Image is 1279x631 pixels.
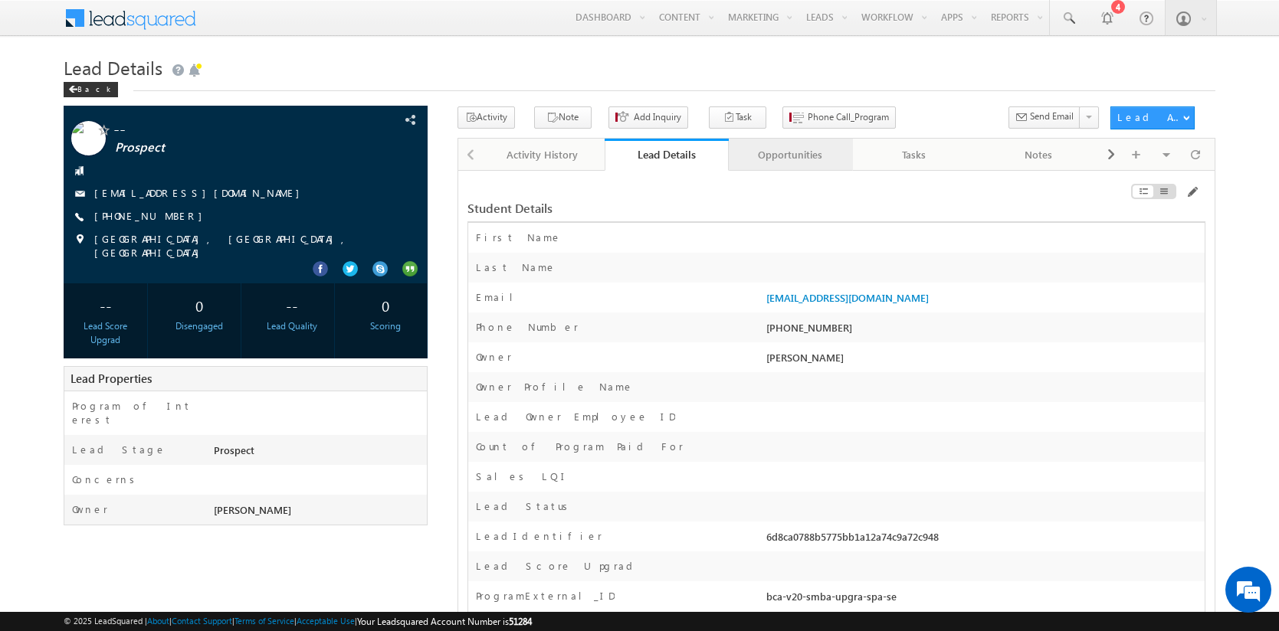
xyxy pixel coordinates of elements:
[161,319,237,333] div: Disengaged
[476,290,525,304] label: Email
[254,319,330,333] div: Lead Quality
[865,145,963,164] div: Tasks
[1117,110,1182,124] div: Lead Actions
[476,410,675,423] label: Lead Owner Employee ID
[762,529,1204,551] div: 6d8ca0788b5775bb1a12a74c9a72c948
[494,145,592,164] div: Activity History
[80,80,257,100] div: Chat with us now
[782,106,896,129] button: Phone Call_Program
[71,121,106,161] img: Profile photo
[457,106,515,129] button: Activity
[476,380,634,394] label: Owner Profile Name
[94,186,307,199] a: [EMAIL_ADDRESS][DOMAIN_NAME]
[476,589,615,603] label: ProgramExternal_ID
[729,139,853,171] a: Opportunities
[476,469,569,483] label: Sales LQI
[64,55,162,80] span: Lead Details
[72,502,108,516] label: Owner
[254,291,330,319] div: --
[94,209,210,224] span: [PHONE_NUMBER]
[64,82,118,97] div: Back
[476,559,638,573] label: Lead Score Upgrad
[605,139,729,171] a: Lead Details
[208,472,278,492] em: Start Chat
[348,291,424,319] div: 0
[762,589,1204,610] div: bca-v20-smba-upgra-spa-se
[71,371,152,386] span: Lead Properties
[251,8,288,44] div: Minimize live chat window
[709,106,766,129] button: Task
[357,616,532,627] span: Your Leadsquared Account Number is
[476,499,573,513] label: Lead Status
[608,106,688,129] button: Add Inquiry
[476,350,512,364] label: Owner
[1110,106,1195,129] button: Lead Actions
[348,319,424,333] div: Scoring
[214,503,291,516] span: [PERSON_NAME]
[1030,110,1074,123] span: Send Email
[476,320,579,334] label: Phone Number
[210,443,428,464] div: Prospect
[766,291,929,304] a: [EMAIL_ADDRESS][DOMAIN_NAME]
[147,616,169,626] a: About
[64,81,126,94] a: Back
[94,232,391,260] span: [GEOGRAPHIC_DATA], [GEOGRAPHIC_DATA], [GEOGRAPHIC_DATA]
[808,110,889,124] span: Phone Call_Program
[172,616,232,626] a: Contact Support
[161,291,237,319] div: 0
[853,139,977,171] a: Tasks
[297,616,355,626] a: Acceptable Use
[481,139,605,171] a: Activity History
[741,145,839,164] div: Opportunities
[509,616,532,627] span: 51284
[67,319,143,347] div: Lead Score Upgrad
[467,201,953,215] div: Student Details
[26,80,64,100] img: d_60004797649_company_0_60004797649
[476,260,556,274] label: Last Name
[534,106,592,129] button: Note
[989,145,1087,164] div: Notes
[115,140,342,155] span: Prospect
[634,110,681,124] span: Add Inquiry
[476,529,602,543] label: LeadIdentifier
[234,616,294,626] a: Terms of Service
[72,443,166,456] label: Lead Stage
[977,139,1101,171] a: Notes
[476,440,684,453] label: Count of Program Paid For
[766,351,844,364] span: [PERSON_NAME]
[67,291,143,319] div: --
[1008,106,1081,129] button: Send Email
[476,230,562,244] label: First Name
[72,472,140,486] label: Concerns
[20,142,280,459] textarea: Type your message and hit 'Enter'
[64,614,532,629] span: © 2025 LeadSquared | | | | |
[616,147,717,162] div: Lead Details
[762,320,1204,342] div: [PHONE_NUMBER]
[113,121,340,136] span: --
[72,399,195,427] label: Program of Interest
